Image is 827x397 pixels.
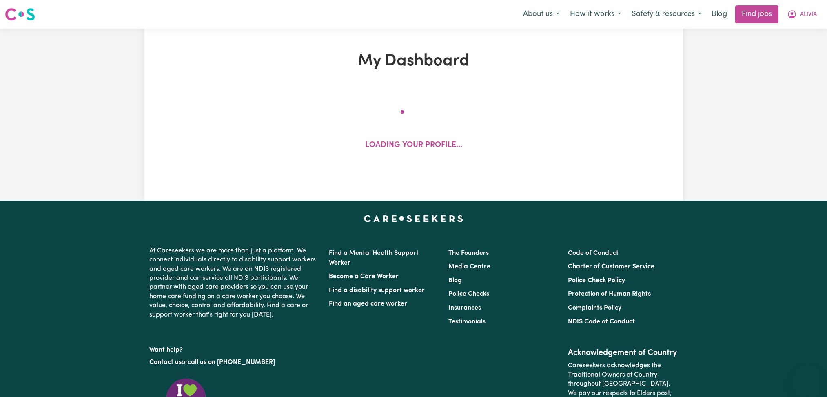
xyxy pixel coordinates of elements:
a: Insurances [448,305,481,311]
a: NDIS Code of Conduct [568,319,635,325]
a: Police Checks [448,291,489,297]
a: Careseekers logo [5,5,35,24]
p: Loading your profile... [365,140,462,152]
a: Complaints Policy [568,305,621,311]
p: At Careseekers we are more than just a platform. We connect individuals directly to disability su... [149,243,319,323]
button: Safety & resources [626,6,707,23]
a: Protection of Human Rights [568,291,651,297]
a: Blog [448,277,462,284]
a: Find a Mental Health Support Worker [329,250,419,266]
a: call us on [PHONE_NUMBER] [188,359,275,366]
a: Find an aged care worker [329,301,407,307]
h1: My Dashboard [239,51,588,71]
a: Code of Conduct [568,250,619,256]
p: or [149,355,319,370]
a: Find jobs [735,5,778,23]
a: Contact us [149,359,182,366]
button: How it works [565,6,626,23]
button: My Account [782,6,822,23]
a: Media Centre [448,263,490,270]
a: The Founders [448,250,489,256]
a: Find a disability support worker [329,287,425,294]
a: Become a Care Worker [329,273,399,280]
a: Charter of Customer Service [568,263,654,270]
img: Careseekers logo [5,7,35,22]
h2: Acknowledgement of Country [568,348,678,358]
span: ALIVIA [800,10,817,19]
p: Want help? [149,342,319,355]
button: About us [518,6,565,23]
a: Testimonials [448,319,486,325]
iframe: Button to launch messaging window [794,364,820,390]
a: Police Check Policy [568,277,625,284]
a: Careseekers home page [364,215,463,222]
a: Blog [707,5,732,23]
